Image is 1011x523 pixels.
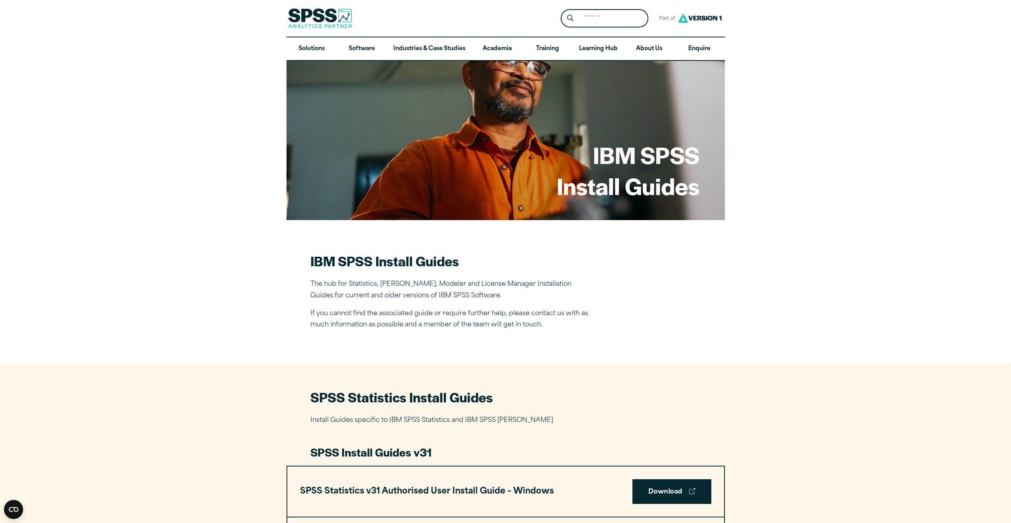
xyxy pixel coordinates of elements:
[522,37,572,60] a: Training
[676,11,724,25] img: Version1 Logo
[567,15,573,21] svg: Search magnifying glass icon
[287,37,725,60] nav: Desktop version of site main menu
[337,37,387,60] a: Software
[563,11,577,26] button: Search magnifying glass icon
[561,9,648,28] form: Site Header Search Form
[310,388,701,406] h2: SPSS Statistics Install Guides
[310,252,589,270] h2: IBM SPSS Install Guides
[674,37,724,60] a: Enquire
[287,37,337,60] a: Solutions
[632,479,711,504] a: Download
[300,484,554,499] h3: SPSS Statistics v31 Authorised User Install Guide – Windows
[4,500,23,519] button: Open CMP widget
[573,37,624,60] a: Learning Hub
[387,37,472,60] a: Industries & Case Studies
[310,279,589,302] p: The hub for Statistics, [PERSON_NAME], Modeler and License Manager Installation Guides for curren...
[310,415,701,426] p: Install Guides specific to IBM SPSS Statistics and IBM SPSS [PERSON_NAME]
[472,37,522,60] a: Academia
[310,445,701,460] h3: SPSS Install Guides v31
[288,8,352,28] img: SPSS Analytics Partner
[310,308,589,331] p: If you cannot find the associated guide or require further help, please contact us with as much i...
[655,13,676,25] span: Part of
[557,139,699,201] h1: IBM SPSS Install Guides
[624,37,674,60] a: About Us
